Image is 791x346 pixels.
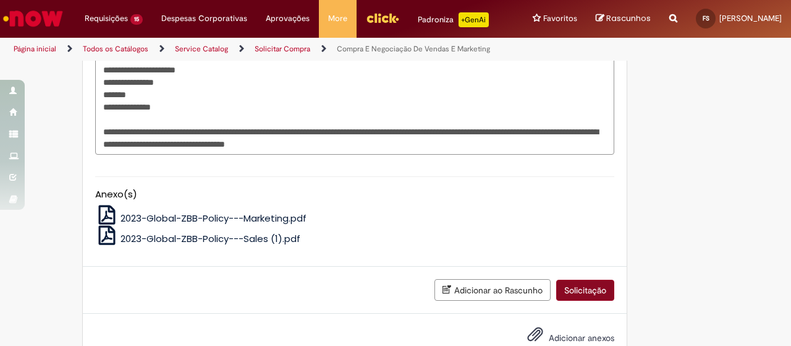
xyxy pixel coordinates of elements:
h5: Anexo(s) [95,189,614,200]
span: Adicionar anexos [549,332,614,344]
img: ServiceNow [1,6,65,31]
button: Solicitação [556,280,614,301]
span: 15 [130,14,143,25]
a: Solicitar Compra [255,44,310,54]
span: [PERSON_NAME] [719,13,782,24]
span: More [328,12,347,25]
a: Compra E Negociação De Vendas E Marketing [337,44,490,54]
span: FS [703,14,709,22]
div: Padroniza [418,12,489,27]
a: Página inicial [14,44,56,54]
span: Despesas Corporativas [161,12,247,25]
a: 2023-Global-ZBB-Policy---Sales (1).pdf [95,232,301,245]
a: Service Catalog [175,44,228,54]
span: Requisições [85,12,128,25]
span: 2023-Global-ZBB-Policy---Marketing.pdf [121,212,307,225]
p: +GenAi [459,12,489,27]
span: Aprovações [266,12,310,25]
ul: Trilhas de página [9,38,518,61]
a: 2023-Global-ZBB-Policy---Marketing.pdf [95,212,307,225]
img: click_logo_yellow_360x200.png [366,9,399,27]
span: Favoritos [543,12,577,25]
a: Todos os Catálogos [83,44,148,54]
span: Rascunhos [606,12,651,24]
span: 2023-Global-ZBB-Policy---Sales (1).pdf [121,232,300,245]
a: Rascunhos [596,13,651,25]
button: Adicionar ao Rascunho [434,279,551,301]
